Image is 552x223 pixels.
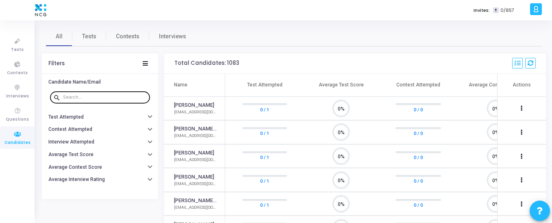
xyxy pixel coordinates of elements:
[42,123,158,136] button: Contest Attempted
[48,60,65,67] div: Filters
[56,32,63,41] span: All
[48,164,102,170] h6: Average Contest Score
[174,173,214,181] a: [PERSON_NAME]
[174,60,239,66] div: Total Candidates: 1083
[414,201,423,209] a: 0 / 0
[174,125,217,133] a: [PERSON_NAME] Dungavath
[48,79,101,85] h6: Candidate Name/Email
[48,126,92,132] h6: Contest Attempted
[225,74,302,97] th: Test Attempted
[174,181,217,187] div: [EMAIL_ADDRESS][DOMAIN_NAME]
[48,177,105,183] h6: Average Interview Rating
[6,93,29,100] span: Interviews
[42,161,158,174] button: Average Contest Score
[497,74,546,97] th: Actions
[82,32,96,41] span: Tests
[42,110,158,123] button: Test Attempted
[500,7,514,14] span: 0/857
[260,129,269,137] a: 0 / 1
[474,7,490,14] label: Invites:
[174,109,217,115] div: [EMAIL_ADDRESS][DOMAIN_NAME]
[33,2,48,18] img: logo
[260,153,269,161] a: 0 / 1
[42,136,158,148] button: Interview Attempted
[174,133,217,139] div: [EMAIL_ADDRESS][DOMAIN_NAME]
[48,152,93,158] h6: Average Test Score
[174,149,214,157] a: [PERSON_NAME]
[63,95,147,100] input: Search...
[174,81,187,88] div: Name
[48,114,84,120] h6: Test Attempted
[414,129,423,137] a: 0 / 0
[457,74,534,97] th: Average Contest Score
[42,173,158,186] button: Average Interview Rating
[174,205,217,211] div: [EMAIL_ADDRESS][DOMAIN_NAME]
[4,139,30,146] span: Candidates
[174,197,217,205] a: [PERSON_NAME] Y
[174,102,214,109] a: [PERSON_NAME]
[302,74,380,97] th: Average Test Score
[42,76,158,88] button: Candidate Name/Email
[7,70,28,77] span: Contests
[42,148,158,161] button: Average Test Score
[53,94,63,101] mat-icon: search
[414,105,423,113] a: 0 / 0
[380,74,457,97] th: Contest Attempted
[11,46,24,53] span: Tests
[493,7,498,13] span: T
[414,153,423,161] a: 0 / 0
[260,201,269,209] a: 0 / 1
[414,177,423,185] a: 0 / 0
[159,32,186,41] span: Interviews
[260,105,269,113] a: 0 / 1
[174,157,217,163] div: [EMAIL_ADDRESS][DOMAIN_NAME]
[48,139,94,145] h6: Interview Attempted
[260,177,269,185] a: 0 / 1
[116,32,139,41] span: Contests
[6,116,29,123] span: Questions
